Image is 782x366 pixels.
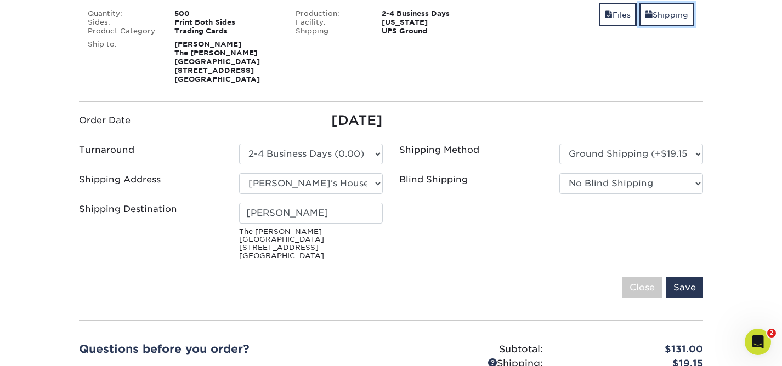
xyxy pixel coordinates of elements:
div: $131.00 [551,342,711,357]
a: Files [599,3,637,26]
strong: [PERSON_NAME] The [PERSON_NAME][GEOGRAPHIC_DATA] [STREET_ADDRESS] [GEOGRAPHIC_DATA] [174,40,260,83]
a: Shipping [639,3,694,26]
input: Save [666,277,703,298]
div: Sides: [80,18,166,27]
iframe: Intercom live chat [745,329,771,355]
input: Close [622,277,662,298]
span: shipping [645,10,653,19]
label: Shipping Address [79,173,161,186]
div: Facility: [287,18,374,27]
label: Turnaround [79,144,134,157]
div: Ship to: [80,40,166,84]
label: Order Date [79,114,131,127]
div: Trading Cards [166,27,287,36]
small: The [PERSON_NAME][GEOGRAPHIC_DATA] [STREET_ADDRESS] [GEOGRAPHIC_DATA] [239,228,383,260]
div: Subtotal: [391,342,551,357]
iframe: Google Customer Reviews [3,333,93,362]
div: UPS Ground [373,27,495,36]
span: 2 [767,329,776,338]
div: Shipping: [287,27,374,36]
div: Quantity: [80,9,166,18]
label: Blind Shipping [399,173,468,186]
div: [DATE] [239,111,383,130]
label: Shipping Method [399,144,479,157]
div: Production: [287,9,374,18]
div: 500 [166,9,287,18]
div: 2-4 Business Days [373,9,495,18]
label: Shipping Destination [79,203,177,216]
h2: Questions before you order? [79,342,383,356]
div: Print Both Sides [166,18,287,27]
div: [US_STATE] [373,18,495,27]
span: files [605,10,613,19]
div: Product Category: [80,27,166,36]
